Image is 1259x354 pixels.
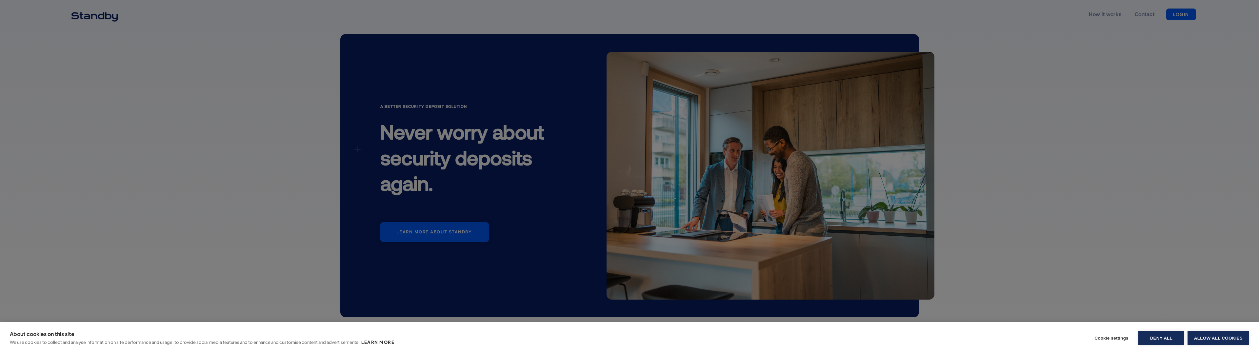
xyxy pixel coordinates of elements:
[1188,331,1249,345] button: Allow all cookies
[10,330,74,337] strong: About cookies on this site
[10,340,360,345] p: We use cookies to collect and analyse information on site performance and usage, to provide socia...
[1088,331,1135,345] button: Cookie settings
[1138,331,1184,345] button: Deny all
[361,340,394,345] a: Learn more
